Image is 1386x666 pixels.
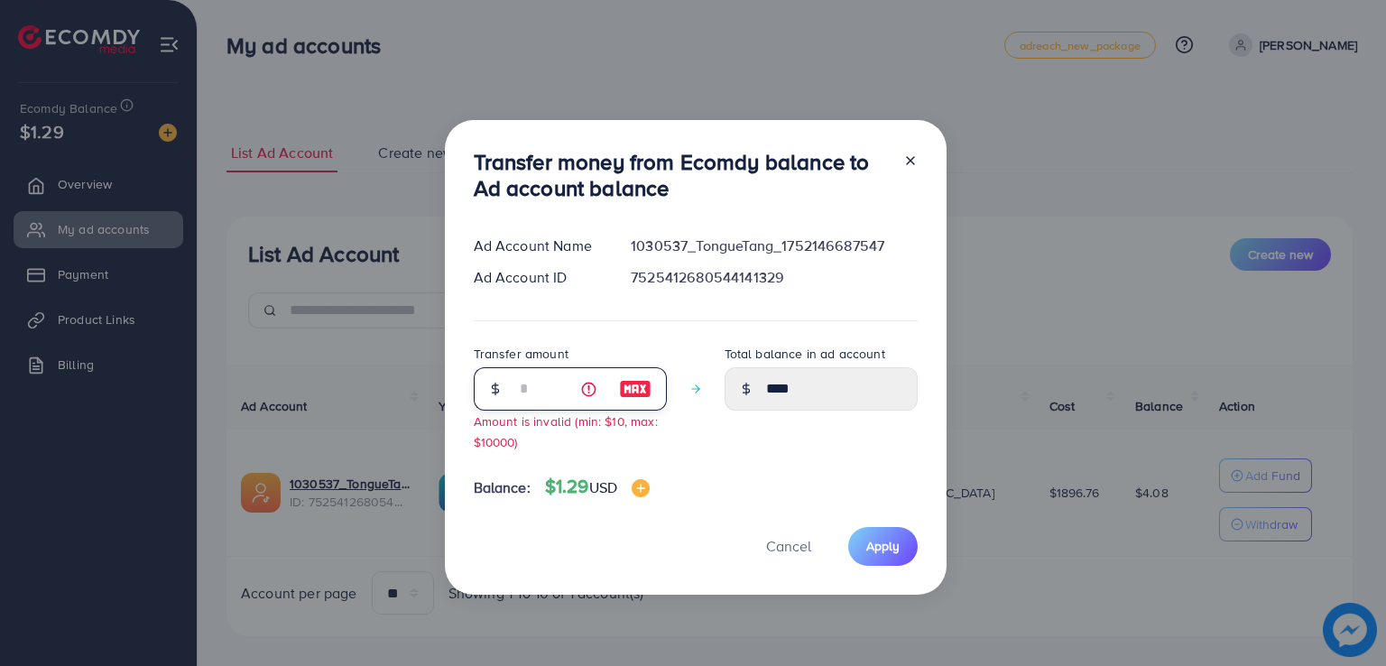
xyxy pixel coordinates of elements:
div: 1030537_TongueTang_1752146687547 [616,236,931,256]
button: Cancel [744,527,834,566]
img: image [632,479,650,497]
span: Apply [866,537,900,555]
span: USD [589,477,617,497]
span: Balance: [474,477,531,498]
img: image [619,378,651,400]
div: Ad Account Name [459,236,617,256]
label: Total balance in ad account [725,345,885,363]
button: Apply [848,527,918,566]
div: 7525412680544141329 [616,267,931,288]
span: Cancel [766,536,811,556]
h4: $1.29 [545,476,650,498]
div: Ad Account ID [459,267,617,288]
label: Transfer amount [474,345,568,363]
small: Amount is invalid (min: $10, max: $10000) [474,412,658,450]
h3: Transfer money from Ecomdy balance to Ad account balance [474,149,889,201]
